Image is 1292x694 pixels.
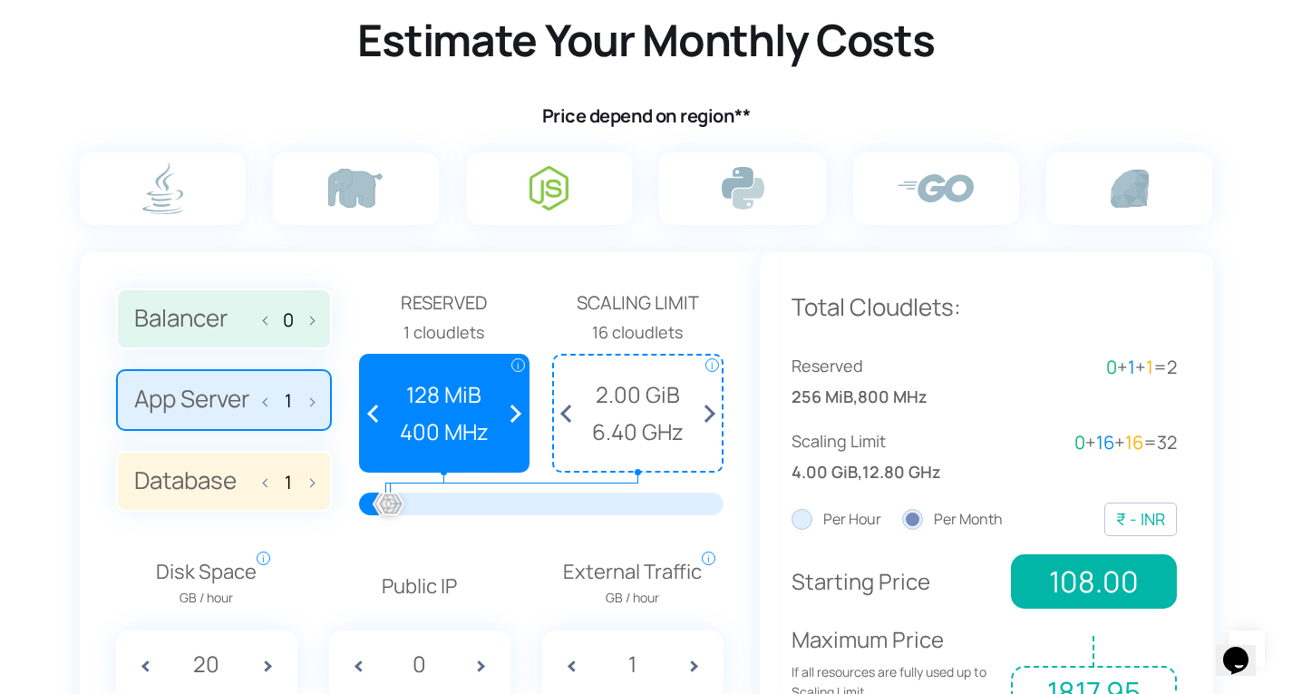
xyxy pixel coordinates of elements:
div: , [792,428,985,485]
span: 16 [1096,430,1114,455]
input: App Server [274,390,303,411]
span: 16 [1125,430,1143,455]
span: 2.00 GiB [563,377,713,412]
iframe: chat widget [1216,621,1274,676]
span: i [705,358,719,372]
span: 1 [1128,355,1135,379]
img: ruby [1111,170,1149,208]
p: Starting Price [792,564,998,599]
span: 2 [1167,355,1177,379]
span: 128 MiB [370,377,520,412]
div: + + = [984,428,1177,457]
span: Scaling Limit [552,288,724,318]
label: Per Hour [792,508,881,532]
span: 256 MiB [792,384,853,410]
img: node [529,166,568,210]
div: , [792,353,985,410]
span: 800 MHz [858,384,928,410]
span: Reserved [792,353,985,379]
h2: Estimate Your Monthly Costs [75,12,1218,68]
label: Per Month [902,508,1003,532]
span: GB / hour [563,588,702,608]
span: 0 [1074,430,1085,455]
img: go [898,174,974,202]
p: Public IP [329,571,510,602]
span: 12.80 GHz [862,459,941,485]
span: 6.40 GHz [563,415,713,449]
span: i [511,358,525,372]
p: Total Cloudlets: [792,288,1177,327]
span: Disk Space [156,556,257,609]
input: Database [274,472,303,493]
span: 4.00 GiB [792,459,858,485]
span: 108.00 [1011,554,1176,609]
span: 32 [1157,430,1177,455]
span: i [702,552,715,565]
div: ₹ - INR [1116,506,1165,533]
span: i [257,552,270,565]
img: python [722,167,764,210]
span: Scaling Limit [792,428,985,455]
span: 400 MHz [370,415,520,449]
input: Balancer [274,309,303,330]
span: Reserved [359,288,530,318]
label: Database [116,451,332,513]
span: External Traffic [563,556,702,609]
div: 1 cloudlets [359,319,530,346]
label: Balancer [116,288,332,350]
div: 16 cloudlets [552,319,724,346]
h4: Price depend on region** [75,104,1218,128]
div: + + = [984,353,1177,382]
span: 0 [1106,355,1117,379]
span: 1 [1146,355,1153,379]
span: GB / hour [156,588,257,608]
img: java [142,162,183,214]
label: App Server [116,369,332,431]
img: php [328,169,383,208]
